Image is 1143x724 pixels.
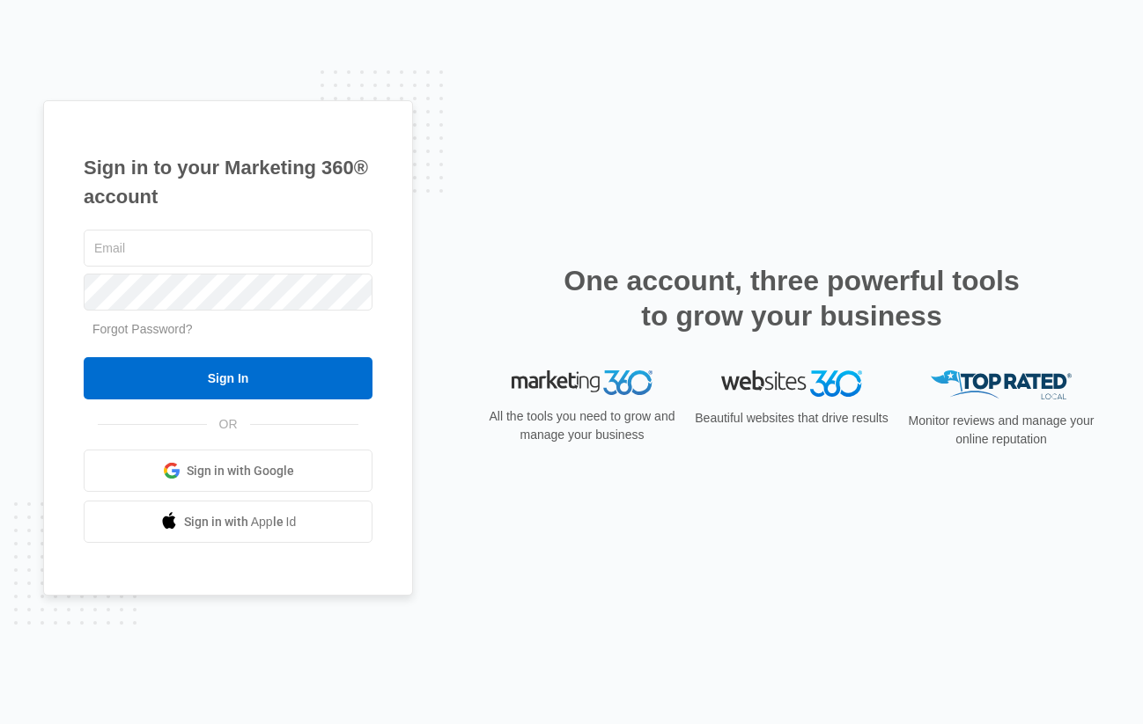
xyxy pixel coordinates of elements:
img: Marketing 360 [512,370,653,395]
p: Monitor reviews and manage your online reputation [903,412,1100,449]
span: OR [207,415,250,434]
a: Sign in with Google [84,450,372,492]
span: Sign in with Apple Id [184,513,297,531]
img: Websites 360 [721,370,862,396]
a: Sign in with Apple Id [84,501,372,543]
p: Beautiful websites that drive results [693,409,890,428]
img: Top Rated Local [931,370,1072,399]
a: Forgot Password? [92,322,193,336]
h1: Sign in to your Marketing 360® account [84,153,372,211]
input: Email [84,230,372,267]
p: All the tools you need to grow and manage your business [483,407,681,444]
span: Sign in with Google [187,462,294,480]
input: Sign In [84,357,372,399]
h2: One account, three powerful tools to grow your business [558,263,1025,333]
